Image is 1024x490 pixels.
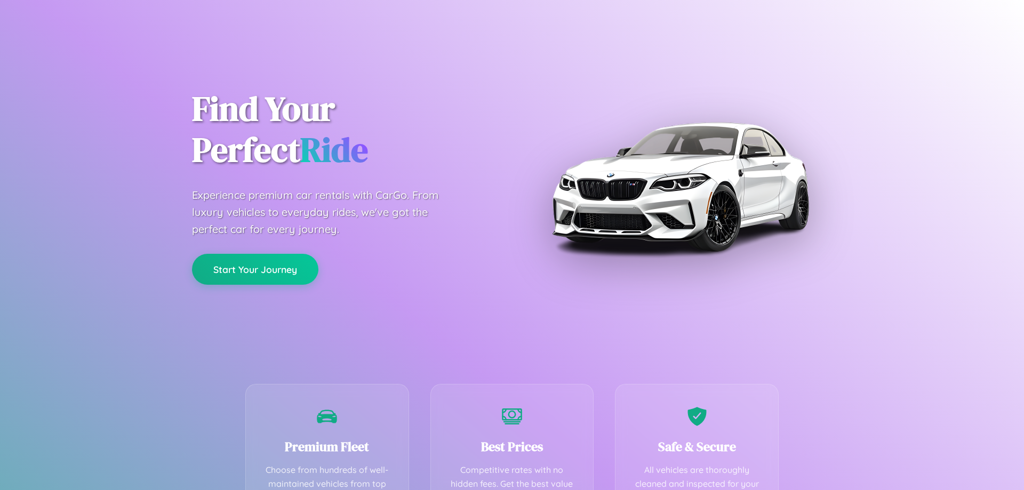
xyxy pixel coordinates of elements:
[631,438,762,455] h3: Safe & Secure
[262,438,393,455] h3: Premium Fleet
[547,53,813,320] img: Premium BMW car rental vehicle
[300,126,368,173] span: Ride
[447,438,578,455] h3: Best Prices
[192,89,496,171] h1: Find Your Perfect
[192,187,459,238] p: Experience premium car rentals with CarGo. From luxury vehicles to everyday rides, we've got the ...
[192,254,318,285] button: Start Your Journey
